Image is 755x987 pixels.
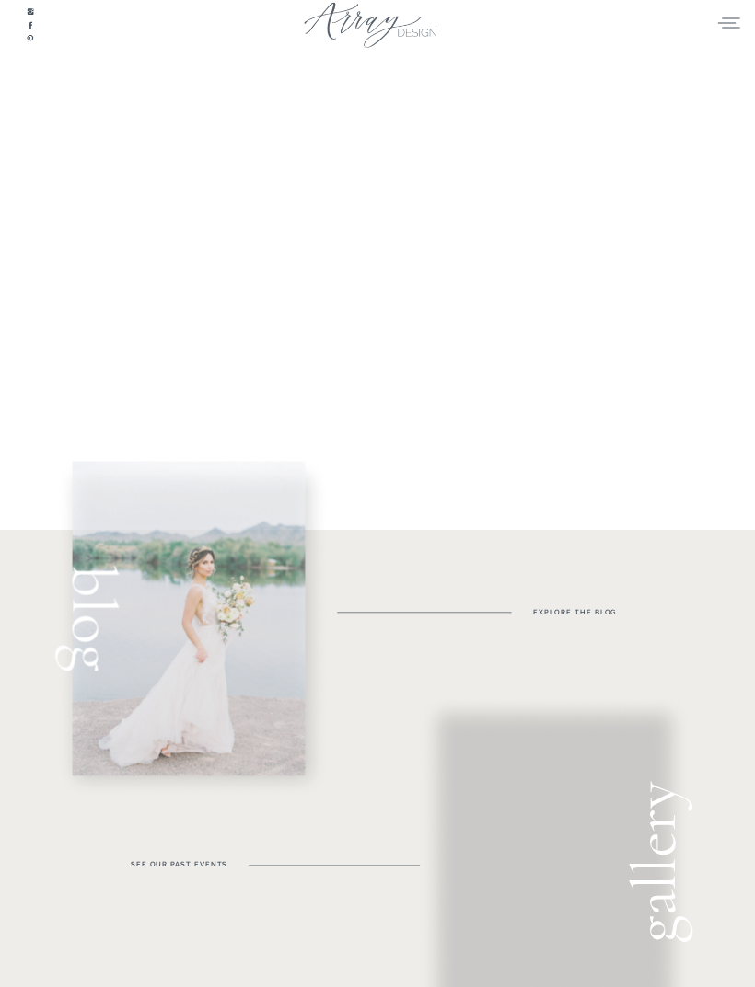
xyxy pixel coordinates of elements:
[272,325,687,426] h1: Floral Designs For The In Love
[373,325,481,370] i: Unique
[64,461,131,776] a: blog
[563,507,678,521] a: Get started
[465,370,576,415] i: Joyfully
[127,858,227,886] a: see our past events
[533,606,647,619] a: Explore the blog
